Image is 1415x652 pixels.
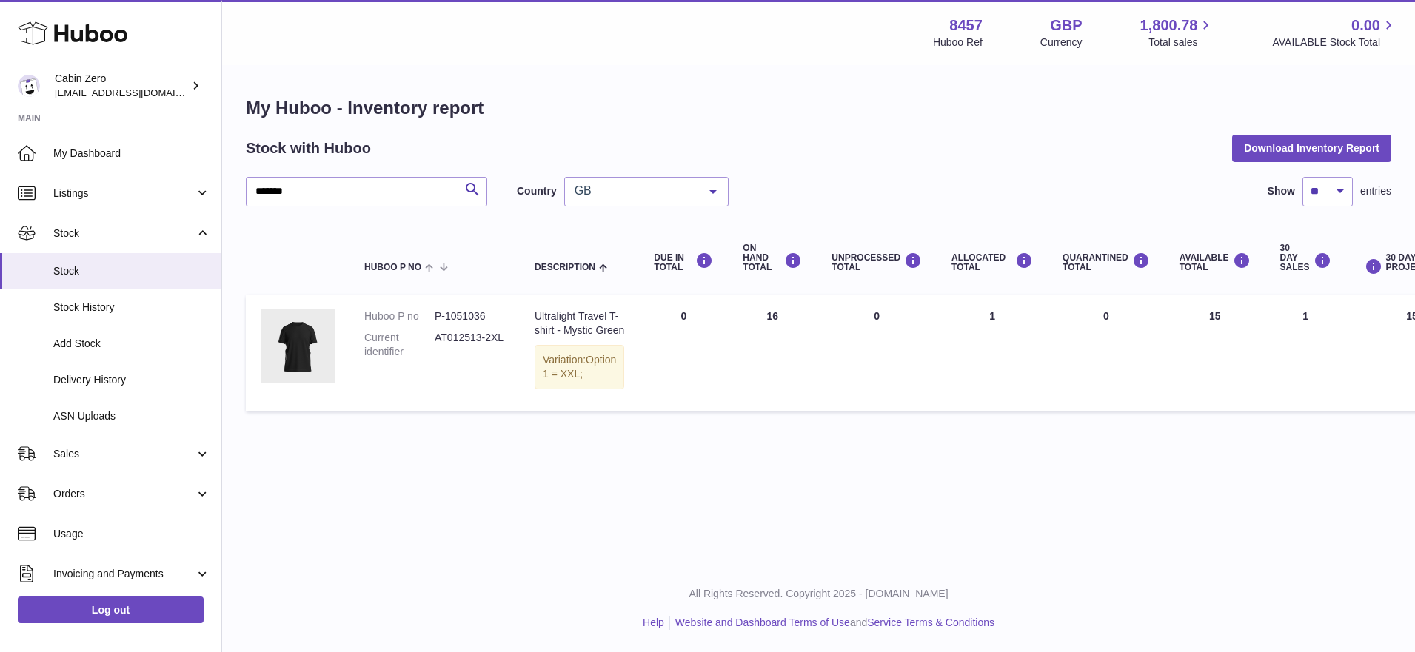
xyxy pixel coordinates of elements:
[670,616,994,630] li: and
[364,263,421,272] span: Huboo P no
[1351,16,1380,36] span: 0.00
[832,252,922,272] div: UNPROCESSED Total
[53,373,210,387] span: Delivery History
[53,337,210,351] span: Add Stock
[643,616,664,628] a: Help
[53,186,195,201] span: Listings
[55,72,188,100] div: Cabin Zero
[435,331,505,359] dd: AT012513-2XL
[949,16,983,36] strong: 8457
[535,345,624,389] div: Variation:
[1268,184,1295,198] label: Show
[1360,184,1391,198] span: entries
[1148,36,1214,50] span: Total sales
[937,295,1048,411] td: 1
[246,96,1391,120] h1: My Huboo - Inventory report
[867,616,994,628] a: Service Terms & Conditions
[1232,135,1391,161] button: Download Inventory Report
[1272,36,1397,50] span: AVAILABLE Stock Total
[571,184,698,198] span: GB
[364,331,435,359] dt: Current identifier
[53,147,210,161] span: My Dashboard
[55,87,218,98] span: [EMAIL_ADDRESS][DOMAIN_NAME]
[246,138,371,158] h2: Stock with Huboo
[435,309,505,323] dd: P-1051036
[1180,252,1251,272] div: AVAILABLE Total
[261,309,335,383] img: product image
[517,184,557,198] label: Country
[654,252,713,272] div: DUE IN TOTAL
[1265,295,1346,411] td: 1
[728,295,817,411] td: 16
[817,295,937,411] td: 0
[675,616,850,628] a: Website and Dashboard Terms of Use
[53,300,210,315] span: Stock History
[1050,16,1082,36] strong: GBP
[53,226,195,241] span: Stock
[1280,243,1331,273] div: 30 DAY SALES
[234,587,1403,601] p: All Rights Reserved. Copyright 2025 - [DOMAIN_NAME]
[639,295,728,411] td: 0
[53,567,195,581] span: Invoicing and Payments
[53,487,195,501] span: Orders
[364,309,435,323] dt: Huboo P no
[18,596,204,623] a: Log out
[1165,295,1265,411] td: 15
[1063,252,1150,272] div: QUARANTINED Total
[53,409,210,423] span: ASN Uploads
[1103,310,1109,322] span: 0
[535,309,624,337] div: Ultralight Travel T-shirt - Mystic Green
[543,354,616,380] span: Option 1 = XXL;
[743,243,802,273] div: ON HAND Total
[1140,16,1215,50] a: 1,800.78 Total sales
[933,36,983,50] div: Huboo Ref
[535,263,595,272] span: Description
[53,447,195,461] span: Sales
[1040,36,1083,50] div: Currency
[18,75,40,97] img: huboo@cabinzero.com
[53,264,210,278] span: Stock
[53,527,210,541] span: Usage
[951,252,1033,272] div: ALLOCATED Total
[1272,16,1397,50] a: 0.00 AVAILABLE Stock Total
[1140,16,1198,36] span: 1,800.78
